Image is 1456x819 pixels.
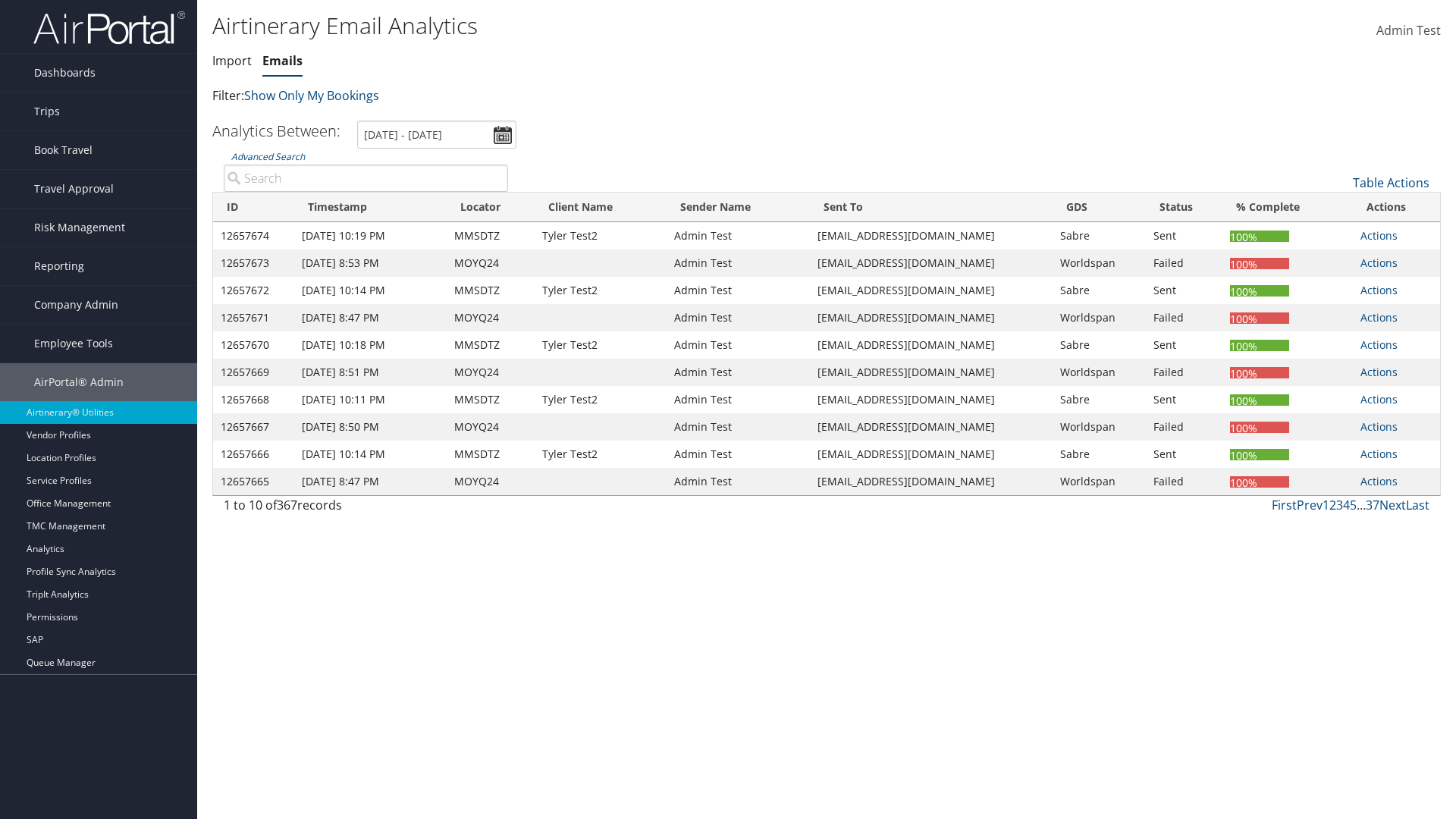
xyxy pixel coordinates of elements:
td: Sent [1146,277,1222,304]
td: Worldspan [1053,468,1146,495]
div: 100% [1230,285,1289,297]
td: Admin Test [667,222,810,249]
a: Actions [1360,419,1398,434]
th: Timestamp: activate to sort column ascending [294,193,447,222]
td: MOYQ24 [447,413,535,441]
a: 1 [1323,497,1329,513]
td: [EMAIL_ADDRESS][DOMAIN_NAME] [810,359,1053,386]
td: 12657665 [213,468,294,495]
td: Admin Test [667,468,810,495]
td: [EMAIL_ADDRESS][DOMAIN_NAME] [810,441,1053,468]
td: Worldspan [1053,304,1146,331]
td: [DATE] 10:14 PM [294,441,447,468]
td: Admin Test [667,413,810,441]
td: Tyler Test2 [535,277,667,304]
td: [EMAIL_ADDRESS][DOMAIN_NAME] [810,277,1053,304]
a: 3 [1336,497,1343,513]
a: 5 [1350,497,1357,513]
td: [DATE] 10:18 PM [294,331,447,359]
td: Failed [1146,413,1222,441]
a: Last [1406,497,1429,513]
td: [DATE] 8:47 PM [294,468,447,495]
a: Actions [1360,474,1398,488]
h1: Airtinerary Email Analytics [212,10,1031,42]
td: MOYQ24 [447,468,535,495]
td: [EMAIL_ADDRESS][DOMAIN_NAME] [810,304,1053,331]
span: 367 [277,497,297,513]
td: MOYQ24 [447,304,535,331]
div: 100% [1230,258,1289,269]
div: 100% [1230,367,1289,378]
td: Failed [1146,249,1222,277]
div: 1 to 10 of records [224,496,508,522]
span: Employee Tools [34,325,113,362]
td: Sabre [1053,277,1146,304]
a: 4 [1343,497,1350,513]
td: [DATE] 8:50 PM [294,413,447,441]
td: Worldspan [1053,249,1146,277]
td: [EMAIL_ADDRESS][DOMAIN_NAME] [810,468,1053,495]
span: Reporting [34,247,84,285]
td: 12657669 [213,359,294,386]
img: airportal-logo.png [33,10,185,45]
td: Failed [1146,304,1222,331]
a: Advanced Search [231,150,305,163]
td: [DATE] 10:19 PM [294,222,447,249]
td: Admin Test [667,304,810,331]
a: 2 [1329,497,1336,513]
td: MMSDTZ [447,331,535,359]
a: Actions [1360,283,1398,297]
td: Admin Test [667,359,810,386]
span: … [1357,497,1366,513]
a: 37 [1366,497,1379,513]
a: Actions [1360,310,1398,325]
td: Admin Test [667,331,810,359]
div: 100% [1230,422,1289,433]
td: Tyler Test2 [535,331,667,359]
td: MMSDTZ [447,222,535,249]
td: Failed [1146,359,1222,386]
div: 100% [1230,476,1289,488]
h3: Analytics Between: [212,121,340,141]
a: Next [1379,497,1406,513]
td: [EMAIL_ADDRESS][DOMAIN_NAME] [810,413,1053,441]
td: Admin Test [667,277,810,304]
a: Actions [1360,447,1398,461]
th: Locator [447,193,535,222]
td: [EMAIL_ADDRESS][DOMAIN_NAME] [810,386,1053,413]
td: Sent [1146,386,1222,413]
td: Tyler Test2 [535,441,667,468]
span: Risk Management [34,209,125,246]
td: Failed [1146,468,1222,495]
div: 100% [1230,449,1289,460]
td: Sent [1146,331,1222,359]
a: Show Only My Bookings [244,87,379,104]
div: 100% [1230,394,1289,406]
td: Tyler Test2 [535,222,667,249]
td: [DATE] 8:47 PM [294,304,447,331]
span: Trips [34,93,60,130]
span: Travel Approval [34,170,114,208]
td: MMSDTZ [447,277,535,304]
td: [EMAIL_ADDRESS][DOMAIN_NAME] [810,249,1053,277]
span: Company Admin [34,286,118,324]
a: Actions [1360,256,1398,270]
td: 12657671 [213,304,294,331]
td: 12657666 [213,441,294,468]
td: [DATE] 8:53 PM [294,249,447,277]
th: Client Name: activate to sort column ascending [535,193,667,222]
div: 100% [1230,312,1289,324]
td: 12657667 [213,413,294,441]
td: Sabre [1053,331,1146,359]
th: Actions [1353,193,1440,222]
td: 12657670 [213,331,294,359]
td: 12657672 [213,277,294,304]
td: Admin Test [667,386,810,413]
td: Sabre [1053,222,1146,249]
td: Sabre [1053,386,1146,413]
td: [DATE] 10:11 PM [294,386,447,413]
td: MMSDTZ [447,386,535,413]
a: First [1272,497,1297,513]
td: 12657674 [213,222,294,249]
td: [EMAIL_ADDRESS][DOMAIN_NAME] [810,222,1053,249]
